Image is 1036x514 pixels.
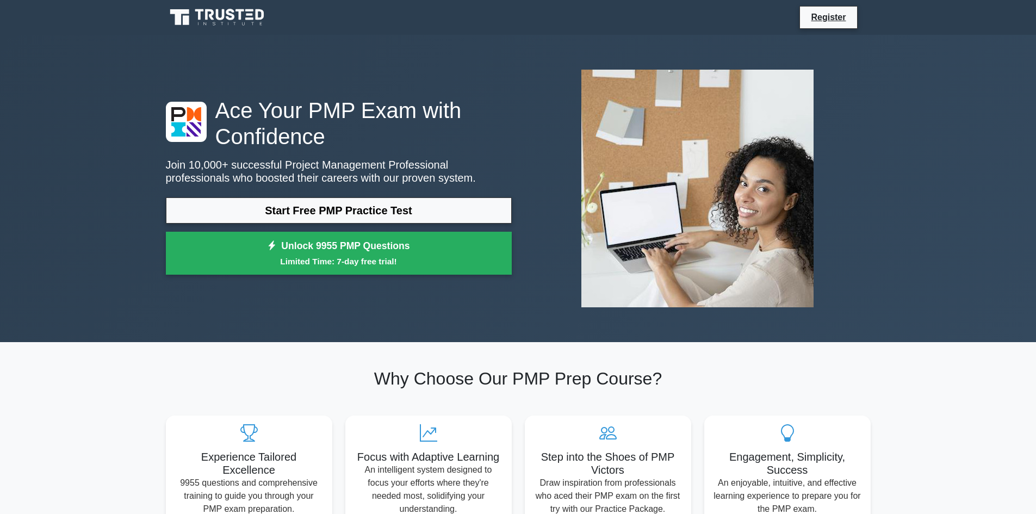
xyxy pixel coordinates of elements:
[179,255,498,268] small: Limited Time: 7-day free trial!
[533,450,683,476] h5: Step into the Shoes of PMP Victors
[354,450,503,463] h5: Focus with Adaptive Learning
[166,368,871,389] h2: Why Choose Our PMP Prep Course?
[166,158,512,184] p: Join 10,000+ successful Project Management Professional professionals who boosted their careers w...
[166,197,512,224] a: Start Free PMP Practice Test
[166,97,512,150] h1: Ace Your PMP Exam with Confidence
[175,450,324,476] h5: Experience Tailored Excellence
[166,232,512,275] a: Unlock 9955 PMP QuestionsLimited Time: 7-day free trial!
[804,10,852,24] a: Register
[713,450,862,476] h5: Engagement, Simplicity, Success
